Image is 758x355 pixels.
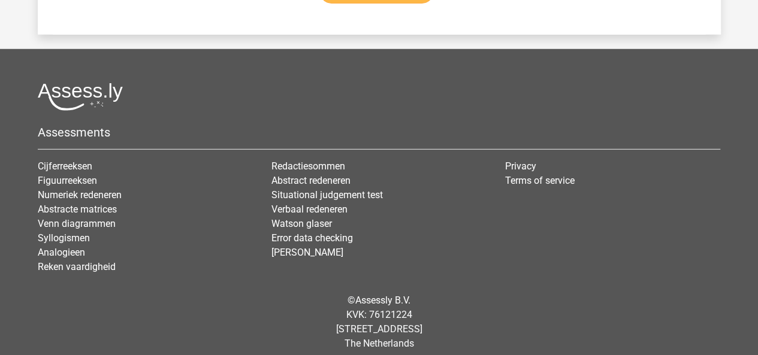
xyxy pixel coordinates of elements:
a: Abstracte matrices [38,204,117,215]
a: Venn diagrammen [38,218,116,229]
a: Terms of service [505,175,574,186]
a: Privacy [505,160,536,172]
img: Assessly logo [38,83,123,111]
a: Cijferreeksen [38,160,92,172]
a: Watson glaser [271,218,332,229]
a: Reken vaardigheid [38,261,116,272]
a: Figuurreeksen [38,175,97,186]
a: Error data checking [271,232,353,244]
a: Redactiesommen [271,160,345,172]
a: Situational judgement test [271,189,383,201]
a: Numeriek redeneren [38,189,122,201]
a: Analogieen [38,247,85,258]
a: Syllogismen [38,232,90,244]
a: Abstract redeneren [271,175,351,186]
a: Verbaal redeneren [271,204,348,215]
a: [PERSON_NAME] [271,247,343,258]
a: Assessly B.V. [355,295,410,306]
h5: Assessments [38,125,720,139]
